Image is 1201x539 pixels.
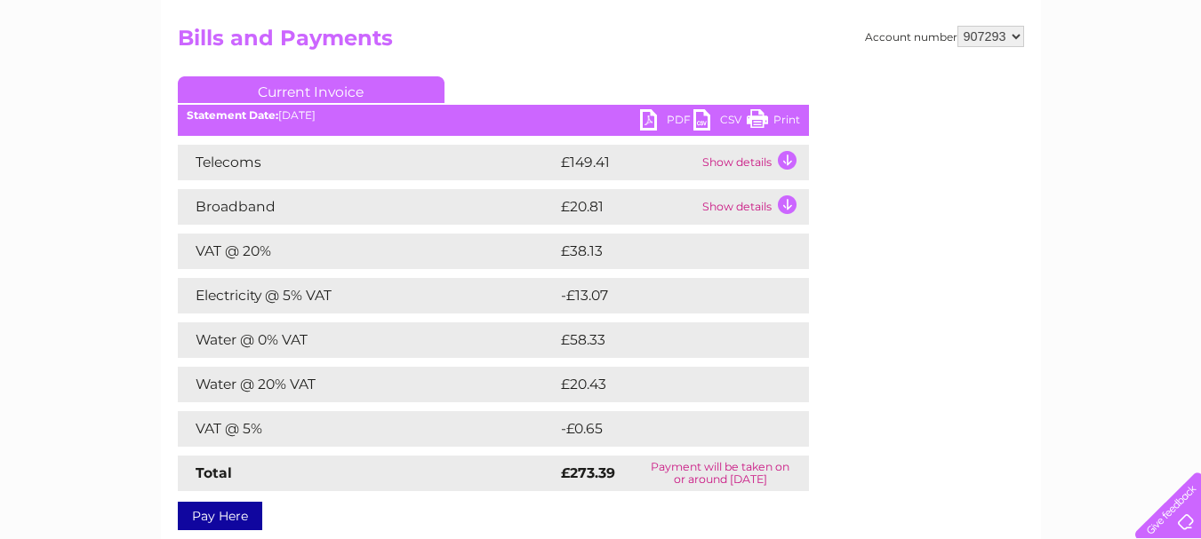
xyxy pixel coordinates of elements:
[178,76,444,103] a: Current Invoice
[1142,75,1184,89] a: Log out
[178,26,1024,59] h2: Bills and Payments
[181,10,1021,86] div: Clear Business is a trading name of Verastar Limited (registered in [GEOGRAPHIC_DATA] No. 3667643...
[178,234,556,269] td: VAT @ 20%
[178,411,556,447] td: VAT @ 5%
[178,278,556,313] td: Electricity @ 5% VAT
[196,464,232,481] strong: Total
[42,46,132,100] img: logo.png
[556,145,698,180] td: £149.41
[556,278,774,313] td: -£13.07
[698,145,809,180] td: Show details
[178,189,556,225] td: Broadband
[866,9,989,31] a: 0333 014 3131
[693,109,747,135] a: CSV
[556,189,698,225] td: £20.81
[556,234,772,269] td: £38.13
[561,464,615,481] strong: £273.39
[556,411,772,447] td: -£0.65
[178,322,556,358] td: Water @ 0% VAT
[632,456,809,491] td: Payment will be taken on or around [DATE]
[933,75,972,89] a: Energy
[888,75,922,89] a: Water
[556,322,773,358] td: £58.33
[865,26,1024,47] div: Account number
[556,367,773,402] td: £20.43
[178,109,809,122] div: [DATE]
[640,109,693,135] a: PDF
[982,75,1036,89] a: Telecoms
[1083,75,1126,89] a: Contact
[178,145,556,180] td: Telecoms
[698,189,809,225] td: Show details
[187,108,278,122] b: Statement Date:
[1046,75,1072,89] a: Blog
[178,502,262,530] a: Pay Here
[178,367,556,402] td: Water @ 20% VAT
[747,109,800,135] a: Print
